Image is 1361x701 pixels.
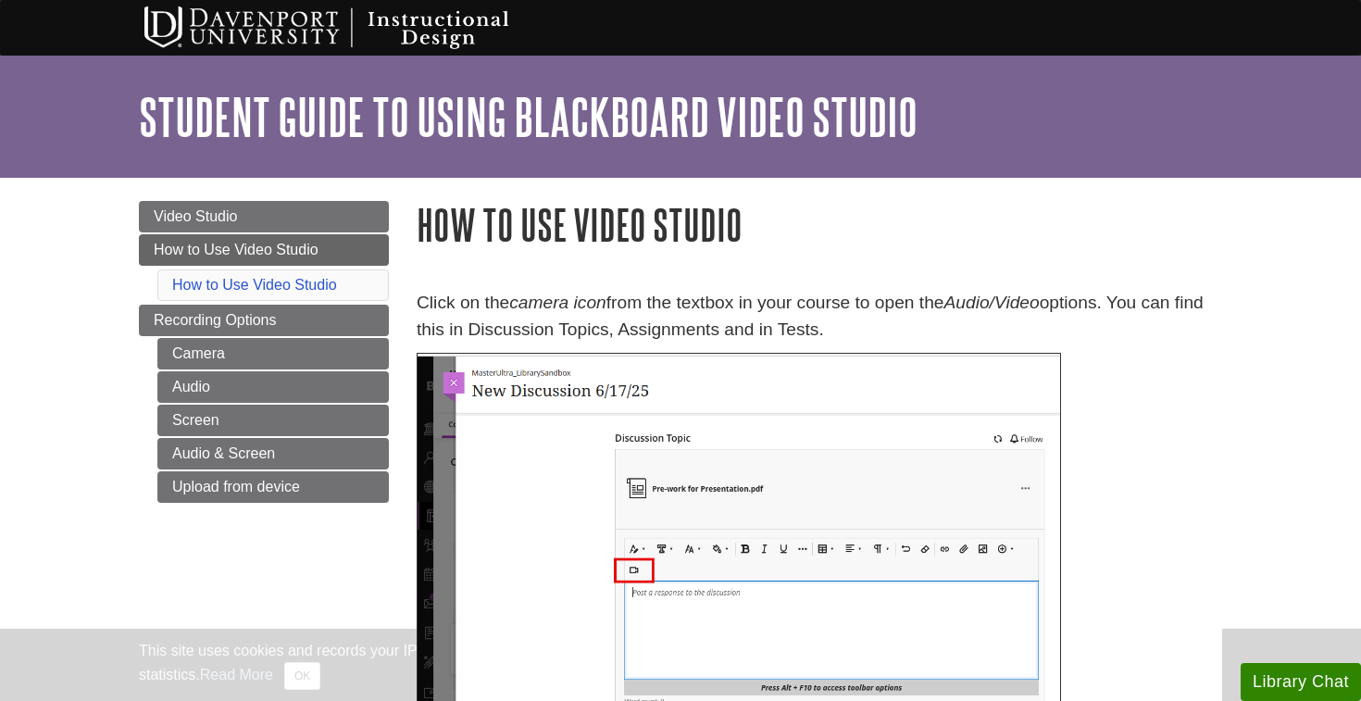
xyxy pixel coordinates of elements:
a: Audio [157,371,389,403]
span: Recording Options [154,312,277,328]
a: Student Guide to Using Blackboard Video Studio [139,88,918,145]
a: Upload from device [157,471,389,503]
img: Davenport University Instructional Design [130,5,574,51]
a: Screen [157,405,389,436]
em: Audio/Video [944,293,1040,312]
a: How to Use Video Studio [139,234,389,266]
h1: How to Use Video Studio [417,201,1222,248]
a: Read More [200,667,273,682]
a: Recording Options [139,305,389,336]
span: Video Studio [154,208,237,224]
button: Library Chat [1241,663,1361,701]
a: Camera [157,338,389,369]
div: Guide Page Menu [139,201,389,503]
button: Close [284,662,320,690]
a: Audio & Screen [157,438,389,469]
div: This site uses cookies and records your IP address for usage statistics. Additionally, we use Goo... [139,640,1222,690]
em: camera icon [509,293,606,312]
a: How to Use Video Studio [172,277,337,293]
span: How to Use Video Studio [154,242,318,257]
p: Click on the from the textbox in your course to open the options. You can find this in Discussion... [417,290,1222,344]
a: Video Studio [139,201,389,232]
